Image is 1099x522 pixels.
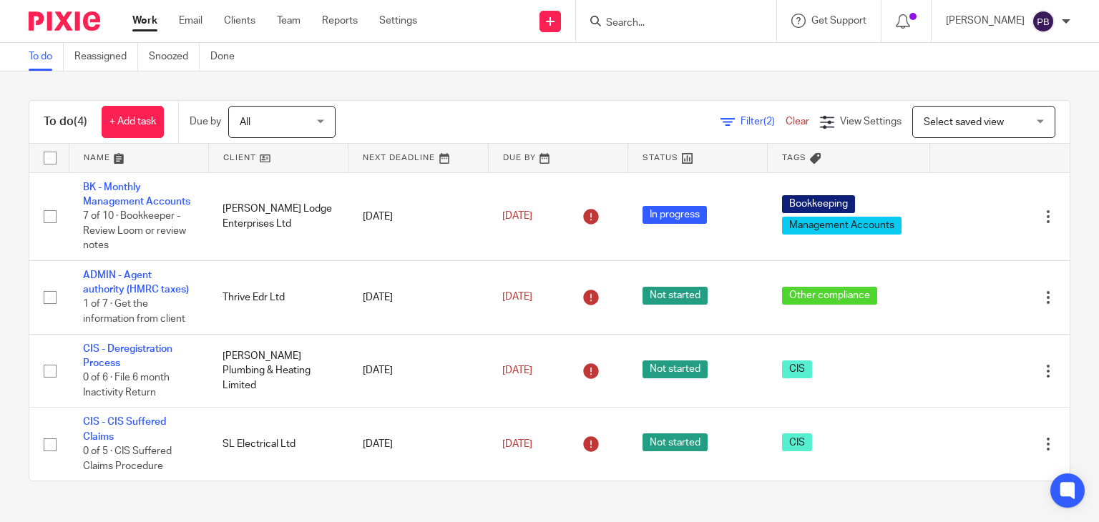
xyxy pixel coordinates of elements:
span: Bookkeeping [782,195,855,213]
img: svg%3E [1032,10,1055,33]
td: Thrive Edr Ltd [208,260,348,334]
h1: To do [44,114,87,129]
a: Settings [379,14,417,28]
span: CIS [782,433,812,451]
td: [PERSON_NAME] Lodge Enterprises Ltd [208,172,348,260]
span: CIS [782,360,812,378]
span: [DATE] [502,292,532,302]
td: [PERSON_NAME] Plumbing & Heating Limited [208,334,348,408]
p: [PERSON_NAME] [946,14,1025,28]
a: BK - Monthly Management Accounts [83,182,190,207]
a: Reports [322,14,358,28]
td: [DATE] [348,260,488,334]
a: To do [29,43,64,71]
img: Pixie [29,11,100,31]
span: 0 of 5 · CIS Suffered Claims Procedure [83,446,172,471]
a: Email [179,14,202,28]
span: [DATE] [502,439,532,449]
td: [DATE] [348,408,488,481]
span: [DATE] [502,365,532,375]
a: Done [210,43,245,71]
span: Select saved view [924,117,1004,127]
td: [DATE] [348,334,488,408]
span: Tags [782,154,806,162]
span: (2) [763,117,775,127]
a: CIS - Deregistration Process [83,344,172,368]
span: 0 of 6 · File 6 month Inactivity Return [83,373,170,398]
span: Management Accounts [782,217,902,235]
p: Due by [190,114,221,129]
span: Filter [741,117,786,127]
a: Clients [224,14,255,28]
td: SL Electrical Ltd [208,408,348,481]
span: All [240,117,250,127]
input: Search [605,17,733,30]
span: View Settings [840,117,902,127]
a: Snoozed [149,43,200,71]
span: 7 of 10 · Bookkeeper - Review Loom or review notes [83,211,186,250]
span: Get Support [811,16,866,26]
a: Work [132,14,157,28]
span: 1 of 7 · Get the information from client [83,300,185,325]
span: Not started [643,433,708,451]
span: (4) [74,116,87,127]
a: + Add task [102,106,164,138]
td: [DATE] [348,172,488,260]
a: Reassigned [74,43,138,71]
span: Not started [643,287,708,305]
a: ADMIN - Agent authority (HMRC taxes) [83,270,189,295]
a: Team [277,14,301,28]
span: [DATE] [502,211,532,221]
a: CIS - CIS Suffered Claims [83,417,166,441]
a: Clear [786,117,809,127]
span: Other compliance [782,287,877,305]
span: In progress [643,206,707,224]
span: Not started [643,360,708,378]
